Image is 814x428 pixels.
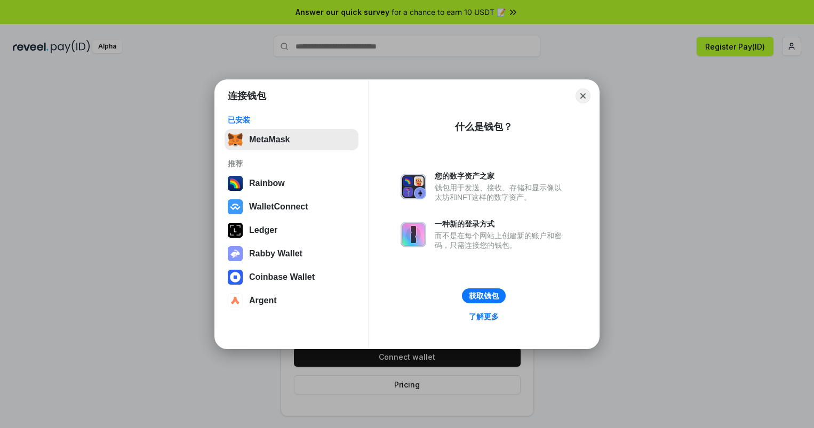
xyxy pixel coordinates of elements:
div: MetaMask [249,135,290,144]
a: 了解更多 [462,310,505,324]
div: 一种新的登录方式 [435,219,567,229]
div: WalletConnect [249,202,308,212]
div: 获取钱包 [469,291,499,301]
div: 什么是钱包？ [455,120,513,133]
div: Rainbow [249,179,285,188]
button: Coinbase Wallet [225,267,358,288]
button: Ledger [225,220,358,241]
img: svg+xml,%3Csvg%20xmlns%3D%22http%3A%2F%2Fwww.w3.org%2F2000%2Fsvg%22%20width%3D%2228%22%20height%3... [228,223,243,238]
div: 您的数字资产之家 [435,171,567,181]
button: 获取钱包 [462,288,506,303]
img: svg+xml,%3Csvg%20xmlns%3D%22http%3A%2F%2Fwww.w3.org%2F2000%2Fsvg%22%20fill%3D%22none%22%20viewBox... [401,222,426,247]
img: svg+xml,%3Csvg%20xmlns%3D%22http%3A%2F%2Fwww.w3.org%2F2000%2Fsvg%22%20fill%3D%22none%22%20viewBox... [228,246,243,261]
img: svg+xml,%3Csvg%20width%3D%2228%22%20height%3D%2228%22%20viewBox%3D%220%200%2028%2028%22%20fill%3D... [228,199,243,214]
div: 钱包用于发送、接收、存储和显示像以太坊和NFT这样的数字资产。 [435,183,567,202]
div: Coinbase Wallet [249,272,315,282]
button: MetaMask [225,129,358,150]
div: 已安装 [228,115,355,125]
button: Rabby Wallet [225,243,358,264]
div: Ledger [249,225,277,235]
div: Rabby Wallet [249,249,302,259]
div: 而不是在每个网站上创建新的账户和密码，只需连接您的钱包。 [435,231,567,250]
div: Argent [249,296,277,305]
img: svg+xml,%3Csvg%20fill%3D%22none%22%20height%3D%2233%22%20viewBox%3D%220%200%2035%2033%22%20width%... [228,132,243,147]
button: Argent [225,290,358,311]
button: Close [576,88,590,103]
img: svg+xml,%3Csvg%20xmlns%3D%22http%3A%2F%2Fwww.w3.org%2F2000%2Fsvg%22%20fill%3D%22none%22%20viewBox... [401,174,426,199]
div: 了解更多 [469,312,499,321]
h1: 连接钱包 [228,90,266,102]
img: svg+xml,%3Csvg%20width%3D%2228%22%20height%3D%2228%22%20viewBox%3D%220%200%2028%2028%22%20fill%3D... [228,293,243,308]
button: WalletConnect [225,196,358,217]
div: 推荐 [228,159,355,168]
img: svg+xml,%3Csvg%20width%3D%22120%22%20height%3D%22120%22%20viewBox%3D%220%200%20120%20120%22%20fil... [228,176,243,191]
button: Rainbow [225,173,358,194]
img: svg+xml,%3Csvg%20width%3D%2228%22%20height%3D%2228%22%20viewBox%3D%220%200%2028%2028%22%20fill%3D... [228,270,243,285]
